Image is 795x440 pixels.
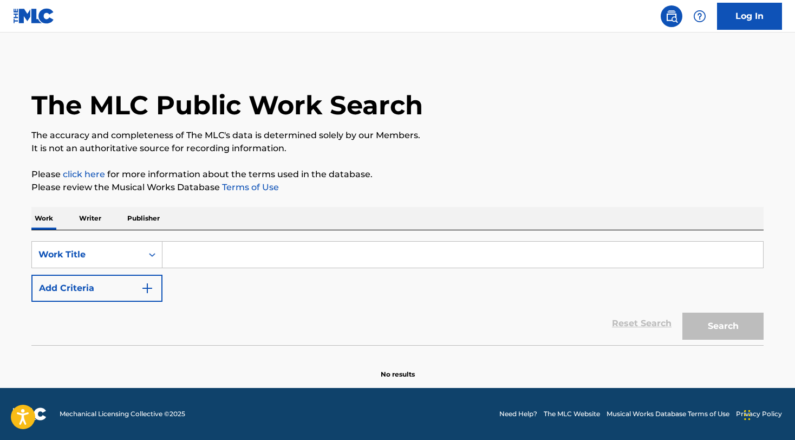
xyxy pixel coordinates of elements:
h1: The MLC Public Work Search [31,89,423,121]
img: search [665,10,678,23]
img: help [693,10,706,23]
div: Help [689,5,711,27]
div: Drag [744,399,751,431]
p: The accuracy and completeness of The MLC's data is determined solely by our Members. [31,129,764,142]
a: Need Help? [499,409,537,419]
a: Terms of Use [220,182,279,192]
p: Writer [76,207,105,230]
p: Please review the Musical Works Database [31,181,764,194]
div: Work Title [38,248,136,261]
img: 9d2ae6d4665cec9f34b9.svg [141,282,154,295]
img: MLC Logo [13,8,55,24]
a: Public Search [661,5,682,27]
a: Privacy Policy [736,409,782,419]
a: click here [63,169,105,179]
p: Work [31,207,56,230]
img: logo [13,407,47,420]
p: Please for more information about the terms used in the database. [31,168,764,181]
button: Add Criteria [31,275,162,302]
p: Publisher [124,207,163,230]
a: Log In [717,3,782,30]
a: The MLC Website [544,409,600,419]
p: No results [381,357,415,379]
iframe: Chat Widget [741,388,795,440]
p: It is not an authoritative source for recording information. [31,142,764,155]
a: Musical Works Database Terms of Use [607,409,729,419]
span: Mechanical Licensing Collective © 2025 [60,409,185,419]
form: Search Form [31,241,764,345]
